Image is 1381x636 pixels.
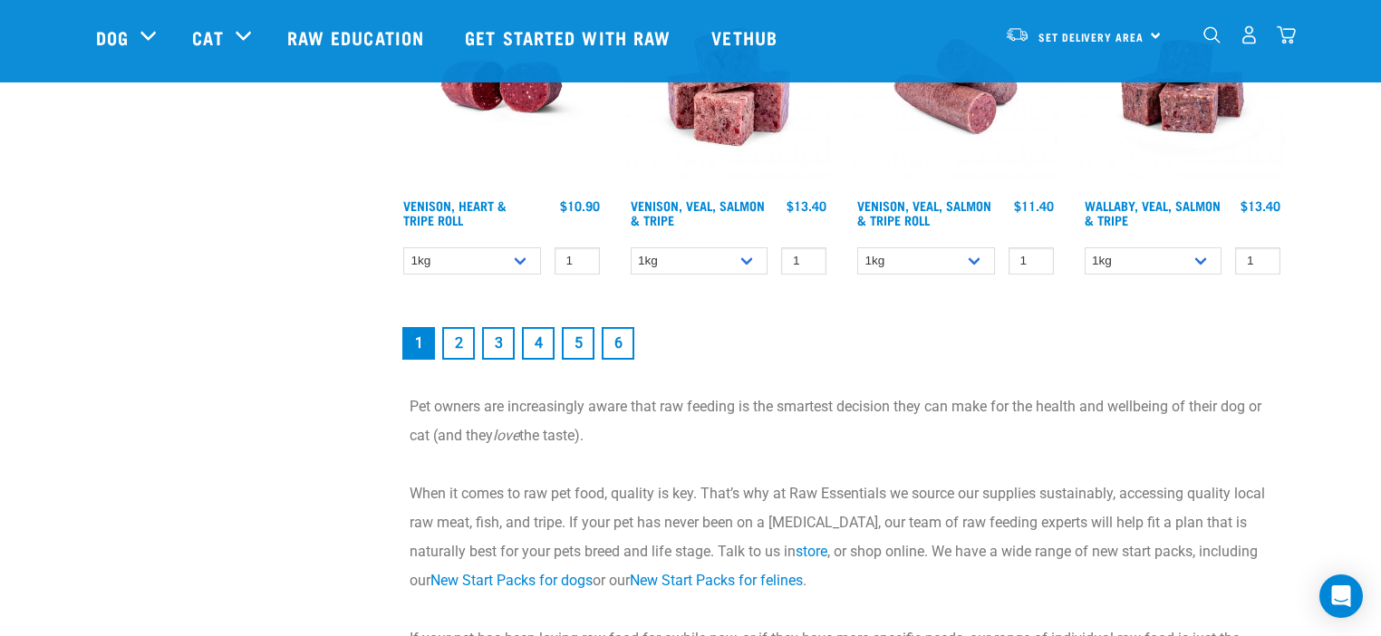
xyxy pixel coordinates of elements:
a: Goto page 5 [562,327,594,360]
a: New Start Packs for dogs [430,572,593,589]
img: home-icon@2x.png [1277,25,1296,44]
img: user.png [1240,25,1259,44]
a: Goto page 6 [602,327,634,360]
a: Page 1 [402,327,435,360]
a: Goto page 4 [522,327,555,360]
p: When it comes to raw pet food, quality is key. That’s why at Raw Essentials we source our supplie... [410,479,1274,595]
p: Pet owners are increasingly aware that raw feeding is the smartest decision they can make for the... [410,392,1274,450]
input: 1 [1009,247,1054,275]
a: Raw Education [269,1,447,73]
a: Dog [96,24,129,51]
span: Set Delivery Area [1038,34,1144,40]
input: 1 [555,247,600,275]
a: Goto page 2 [442,327,475,360]
a: Get started with Raw [447,1,693,73]
a: store [796,543,827,560]
a: Venison, Heart & Tripe Roll [403,202,507,223]
a: Goto page 3 [482,327,515,360]
div: $13.40 [787,198,826,213]
div: $10.90 [560,198,600,213]
a: Venison, Veal, Salmon & Tripe Roll [857,202,991,223]
nav: pagination [399,323,1285,363]
a: Venison, Veal, Salmon & Tripe [631,202,765,223]
input: 1 [781,247,826,275]
div: $13.40 [1241,198,1280,213]
em: love [493,427,519,444]
a: Wallaby, Veal, Salmon & Tripe [1085,202,1221,223]
img: van-moving.png [1005,26,1029,43]
a: New Start Packs for felines [630,572,803,589]
input: 1 [1235,247,1280,275]
div: Open Intercom Messenger [1319,574,1363,618]
div: $11.40 [1014,198,1054,213]
a: Vethub [693,1,800,73]
a: Cat [192,24,223,51]
img: home-icon-1@2x.png [1203,26,1221,43]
